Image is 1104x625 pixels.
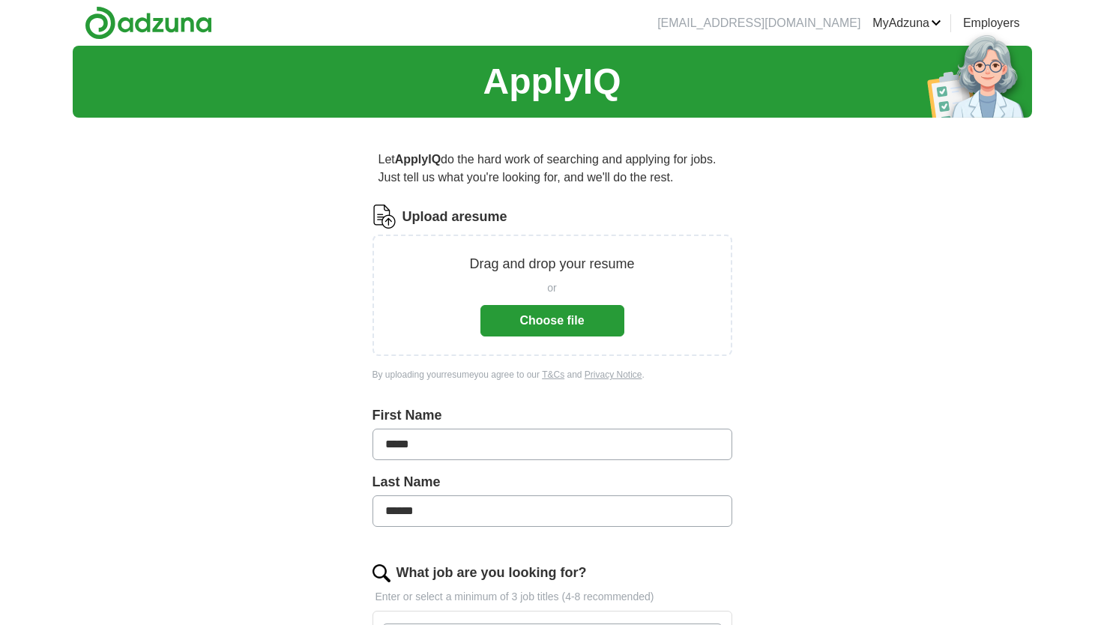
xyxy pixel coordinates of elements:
h1: ApplyIQ [483,55,621,109]
a: Employers [963,14,1020,32]
a: Privacy Notice [585,369,642,380]
a: T&Cs [542,369,564,380]
span: or [547,280,556,296]
label: Upload a resume [402,207,507,227]
label: First Name [372,405,732,426]
p: Let do the hard work of searching and applying for jobs. Just tell us what you're looking for, an... [372,145,732,193]
img: CV Icon [372,205,396,229]
label: What job are you looking for? [396,563,587,583]
button: Choose file [480,305,624,336]
label: Last Name [372,472,732,492]
img: Adzuna logo [85,6,212,40]
img: search.png [372,564,390,582]
div: By uploading your resume you agree to our and . [372,368,732,381]
li: [EMAIL_ADDRESS][DOMAIN_NAME] [657,14,860,32]
strong: ApplyIQ [395,153,441,166]
a: MyAdzuna [872,14,941,32]
p: Enter or select a minimum of 3 job titles (4-8 recommended) [372,589,732,605]
p: Drag and drop your resume [469,254,634,274]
